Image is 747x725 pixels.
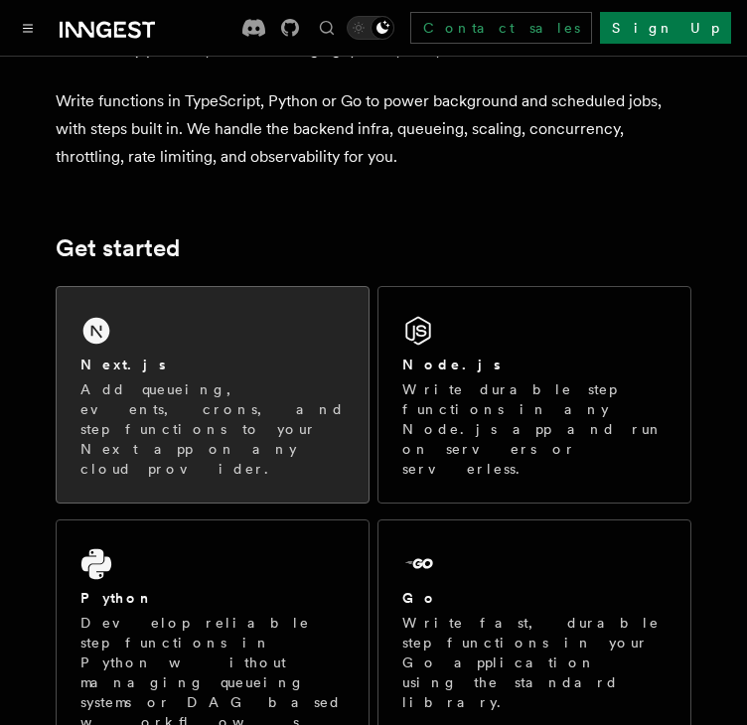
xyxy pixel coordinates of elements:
[600,12,731,44] a: Sign Up
[56,87,691,171] p: Write functions in TypeScript, Python or Go to power background and scheduled jobs, with steps bu...
[377,286,691,504] a: Node.jsWrite durable step functions in any Node.js app and run on servers or serverless.
[80,379,345,479] p: Add queueing, events, crons, and step functions to your Next app on any cloud provider.
[402,613,667,712] p: Write fast, durable step functions in your Go application using the standard library.
[402,355,501,374] h2: Node.js
[80,355,166,374] h2: Next.js
[402,379,667,479] p: Write durable step functions in any Node.js app and run on servers or serverless.
[80,588,154,608] h2: Python
[410,12,592,44] a: Contact sales
[56,286,370,504] a: Next.jsAdd queueing, events, crons, and step functions to your Next app on any cloud provider.
[402,588,438,608] h2: Go
[315,16,339,40] button: Find something...
[56,234,180,262] a: Get started
[347,16,394,40] button: Toggle dark mode
[16,16,40,40] button: Toggle navigation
